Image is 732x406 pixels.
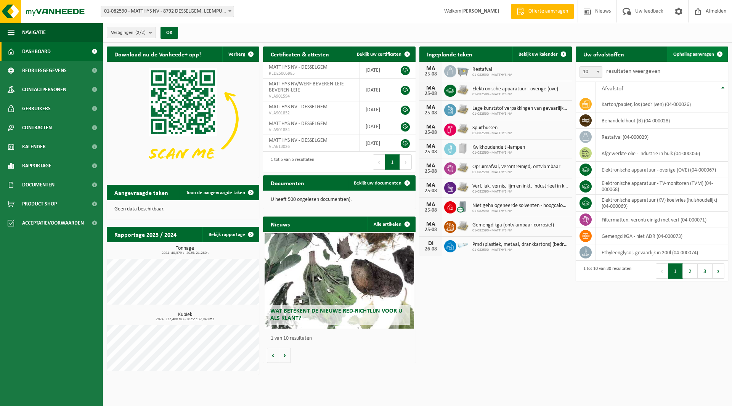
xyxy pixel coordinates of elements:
span: 01-082590 - MATTHYS NV [472,73,512,77]
span: Vestigingen [111,27,146,39]
span: Bekijk uw kalender [518,52,558,57]
span: Offerte aanvragen [527,8,570,15]
td: elektronische apparatuur - TV-monitoren (TVM) (04-000068) [596,178,728,195]
span: Product Shop [22,194,57,213]
h2: Certificaten & attesten [263,47,337,61]
span: 2024: 40,379 t - 2025: 21,280 t [111,251,259,255]
div: MA [423,163,438,169]
div: MA [423,143,438,149]
span: 01-082590 - MATTHYS NV [472,228,554,233]
span: 10 [580,67,602,77]
span: Contracten [22,118,52,137]
h2: Nieuws [263,217,297,231]
a: Bekijk uw documenten [348,175,415,191]
td: ethyleenglycol, gevaarlijk in 200l (04-000074) [596,244,728,261]
div: 25-08 [423,149,438,155]
td: karton/papier, los (bedrijven) (04-000026) [596,96,728,112]
button: 1 [385,154,400,170]
td: restafval (04-000029) [596,129,728,145]
button: Vestigingen(2/2) [107,27,156,38]
span: Bedrijfsgegevens [22,61,67,80]
span: Acceptatievoorwaarden [22,213,84,233]
span: Rapportage [22,156,51,175]
td: behandeld hout (B) (04-000028) [596,112,728,129]
p: 1 van 10 resultaten [271,336,412,341]
span: 01-082590 - MATTHYS NV [472,92,558,97]
a: Bekijk uw kalender [512,47,571,62]
h2: Uw afvalstoffen [576,47,632,61]
td: [DATE] [360,118,393,135]
span: Ophaling aanvragen [673,52,714,57]
span: Gebruikers [22,99,51,118]
a: Bekijk uw certificaten [351,47,415,62]
span: Documenten [22,175,55,194]
a: Wat betekent de nieuwe RED-richtlijn voor u als klant? [265,233,414,329]
div: 25-08 [423,72,438,77]
td: afgewerkte olie - industrie in bulk (04-000056) [596,145,728,162]
span: Contactpersonen [22,80,66,99]
td: [DATE] [360,135,393,152]
h2: Rapportage 2025 / 2024 [107,227,184,242]
span: 01-082590 - MATTHYS NV [472,209,568,213]
img: IC-CB-CU [456,142,469,155]
span: Opruimafval, verontreinigd, ontvlambaar [472,164,560,170]
button: Previous [373,154,385,170]
td: elektronische apparatuur (KV) koelvries (huishoudelijk) (04-000069) [596,195,728,212]
div: 25-08 [423,188,438,194]
a: Toon de aangevraagde taken [180,185,258,200]
strong: [PERSON_NAME] [461,8,499,14]
span: Bekijk uw certificaten [357,52,401,57]
span: VLA901832 [269,110,354,116]
span: Restafval [472,67,512,73]
span: MATTHYS NV - DESSELGEM [269,121,327,127]
a: Ophaling aanvragen [667,47,727,62]
span: 01-082590 - MATTHYS NV - 8792 DESSELGEM, LEEMPUTSTRAAT 75 [101,6,234,17]
span: 2024: 232,400 m3 - 2025: 137,940 m3 [111,318,259,321]
span: 01-082590 - MATTHYS NV [472,170,560,175]
h3: Kubiek [111,312,259,321]
p: U heeft 500 ongelezen document(en). [271,197,408,202]
span: Niet gehalogeneerde solventen - hoogcalorisch in 200lt-vat [472,203,568,209]
span: Bekijk uw documenten [354,181,401,186]
span: Kwikhoudende tl-lampen [472,144,525,151]
span: VLA613026 [269,144,354,150]
span: MATTHYS NV - DESSELGEM [269,104,327,110]
div: MA [423,85,438,91]
div: MA [423,202,438,208]
h2: Ingeplande taken [419,47,480,61]
span: VLA901834 [269,127,354,133]
div: 25-08 [423,208,438,213]
img: LP-PA-00000-WDN-11 [456,181,469,194]
button: 3 [698,263,713,279]
span: Elektronische apparatuur - overige (ove) [472,86,558,92]
span: 10 [579,66,602,78]
span: Pmd (plastiek, metaal, drankkartons) (bedrijven) [472,242,568,248]
div: 1 tot 10 van 30 resultaten [579,263,631,279]
button: Next [713,263,724,279]
span: Wat betekent de nieuwe RED-richtlijn voor u als klant? [270,308,402,321]
img: Download de VHEPlus App [107,62,259,176]
button: Vorige [267,348,279,363]
span: MATTHYS NV - DESSELGEM [269,138,327,143]
span: VLA901594 [269,93,354,99]
h2: Aangevraagde taken [107,185,176,200]
img: LP-LD-00200-CU [456,200,469,213]
h3: Tonnage [111,246,259,255]
button: 1 [668,263,683,279]
label: resultaten weergeven [606,68,660,74]
span: Dashboard [22,42,51,61]
span: Verf, lak, vernis, lijm en inkt, industrieel in kleinverpakking [472,183,568,189]
button: Verberg [222,47,258,62]
span: 01-082590 - MATTHYS NV [472,131,512,136]
span: Kalender [22,137,46,156]
div: MA [423,221,438,227]
div: 25-08 [423,227,438,233]
button: Volgende [279,348,291,363]
div: 25-08 [423,130,438,135]
a: Bekijk rapportage [202,227,258,242]
span: Lege kunststof verpakkingen van gevaarlijke stoffen [472,106,568,112]
span: Navigatie [22,23,46,42]
span: Verberg [228,52,245,57]
div: 26-08 [423,247,438,252]
span: MATTHYS NV/WERF BEVEREN-LEIE - BEVEREN-LEIE [269,81,347,93]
